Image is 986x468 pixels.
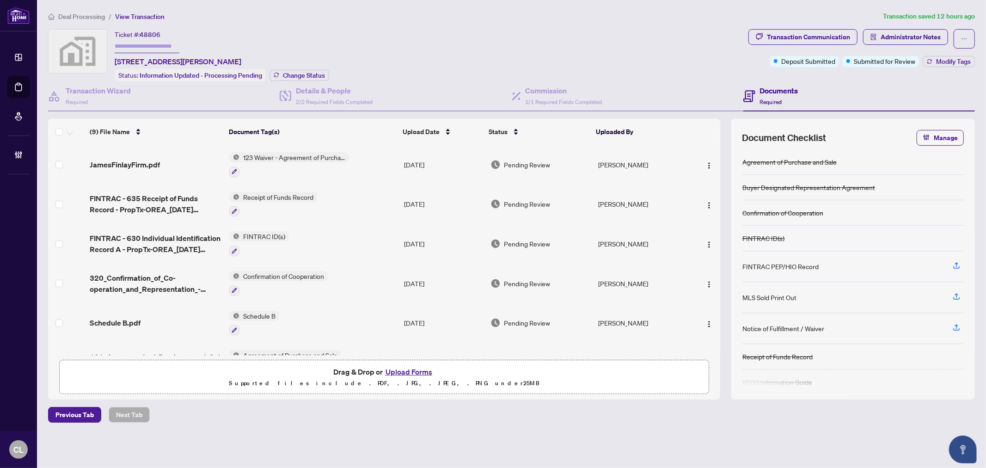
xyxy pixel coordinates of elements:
button: Status IconConfirmation of Cooperation [229,271,328,296]
button: Administrator Notes [863,29,948,45]
span: 48806 [140,31,160,39]
span: 2/2 Required Fields Completed [296,99,373,105]
td: [DATE] [400,264,487,303]
span: Pending Review [504,278,551,289]
span: 123 Waiver - Agreement of Purchase and Sale [239,152,349,162]
span: home [48,13,55,20]
h4: Documents [760,85,798,96]
button: Change Status [269,70,329,81]
span: ellipsis [961,36,968,42]
span: 320_Confirmation_of_Co-operation_and_Representation_-_Buyer_Seller_-_PropTx-OREA__24___2___2___1_... [90,272,222,295]
td: [PERSON_NAME] [594,145,690,185]
button: Logo [702,315,717,330]
span: 1/1 Required Fields Completed [526,99,602,105]
span: Deal Processing [58,12,105,21]
span: [STREET_ADDRESS][PERSON_NAME] [115,56,241,67]
span: Drag & Drop orUpload FormsSupported files include .PDF, .JPG, .JPEG, .PNG under25MB [60,360,709,394]
img: Document Status [490,318,501,328]
button: Status IconReceipt of Funds Record [229,192,317,217]
td: [DATE] [400,303,487,343]
span: Document Checklist [742,131,827,144]
div: Transaction Communication [767,30,850,44]
span: Confirmation of Cooperation [239,271,328,281]
th: Upload Date [399,119,485,145]
span: Submitted for Review [854,56,915,66]
span: Pending Review [504,239,551,249]
td: [DATE] [400,145,487,185]
span: Required [760,99,782,105]
img: Document Status [490,199,501,209]
td: [PERSON_NAME] [594,264,690,303]
button: Status IconAgreement of Purchase and Sale [229,350,341,375]
span: Modify Tags [936,58,971,65]
button: Status Icon123 Waiver - Agreement of Purchase and Sale [229,152,349,177]
button: Next Tab [109,407,150,423]
span: Schedule B.pdf [90,317,141,328]
td: [PERSON_NAME] [594,224,690,264]
span: FINTRAC - 635 Receipt of Funds Record - PropTx-OREA_[DATE] 13_01_38.pdf [90,193,222,215]
img: Document Status [490,239,501,249]
span: Pending Review [504,199,551,209]
th: (9) File Name [86,119,225,145]
div: Status: [115,69,266,81]
img: Status Icon [229,192,239,202]
div: MLS Sold Print Out [742,292,796,302]
td: [DATE] [400,224,487,264]
div: Buyer Designated Representation Agreement [742,182,875,192]
td: [PERSON_NAME] [594,185,690,224]
span: Change Status [283,72,325,79]
button: Previous Tab [48,407,101,423]
img: Logo [705,281,713,288]
span: Agreement of Purchase and Sale [239,350,341,360]
span: Information Updated - Processing Pending [140,71,262,80]
th: Status [485,119,593,145]
p: Supported files include .PDF, .JPG, .JPEG, .PNG under 25 MB [65,378,703,389]
button: Upload Forms [383,366,435,378]
li: / [109,11,111,22]
img: Logo [705,202,713,209]
button: Transaction Communication [748,29,857,45]
h4: Details & People [296,85,373,96]
img: svg%3e [49,30,107,73]
div: Confirmation of Cooperation [742,208,823,218]
span: FINTRAC - 630 Individual Identification Record A - PropTx-OREA_[DATE] 13_01_19.pdf [90,233,222,255]
button: Logo [702,236,717,251]
img: Status Icon [229,311,239,321]
button: Status IconSchedule B [229,311,279,336]
span: Drag & Drop or [333,366,435,378]
span: (9) File Name [90,127,130,137]
span: Pending Review [504,318,551,328]
span: Deposit Submitted [781,56,835,66]
div: FINTRAC ID(s) [742,233,784,243]
span: Pending Review [504,160,551,170]
td: [DATE] [400,343,487,382]
span: FINTRAC ID(s) [239,231,289,241]
span: Upload Date [403,127,440,137]
h4: Commission [526,85,602,96]
h4: Transaction Wizard [66,85,131,96]
button: Logo [702,157,717,172]
img: Logo [705,162,713,169]
span: 101_Agreement_of_Purchase_and_Sale_Condominium_Resale_-_PropTx-OREA__3___2___1_ 3.pdf [90,351,222,374]
span: Receipt of Funds Record [239,192,317,202]
img: Status Icon [229,231,239,241]
button: Logo [702,276,717,291]
img: Status Icon [229,350,239,360]
img: Logo [705,320,713,328]
span: Previous Tab [55,407,94,422]
th: Document Tag(s) [225,119,399,145]
div: FINTRAC PEP/HIO Record [742,261,819,271]
div: Agreement of Purchase and Sale [742,157,837,167]
span: Administrator Notes [881,30,941,44]
div: Notice of Fulfillment / Waiver [742,323,824,333]
div: Ticket #: [115,29,160,40]
img: logo [7,7,30,24]
div: Receipt of Funds Record [742,351,813,362]
button: Status IconFINTRAC ID(s) [229,231,289,256]
img: Document Status [490,278,501,289]
button: Manage [917,130,964,146]
td: [PERSON_NAME] [594,303,690,343]
span: Manage [934,130,958,145]
span: solution [870,34,877,40]
td: [PERSON_NAME] [594,343,690,382]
